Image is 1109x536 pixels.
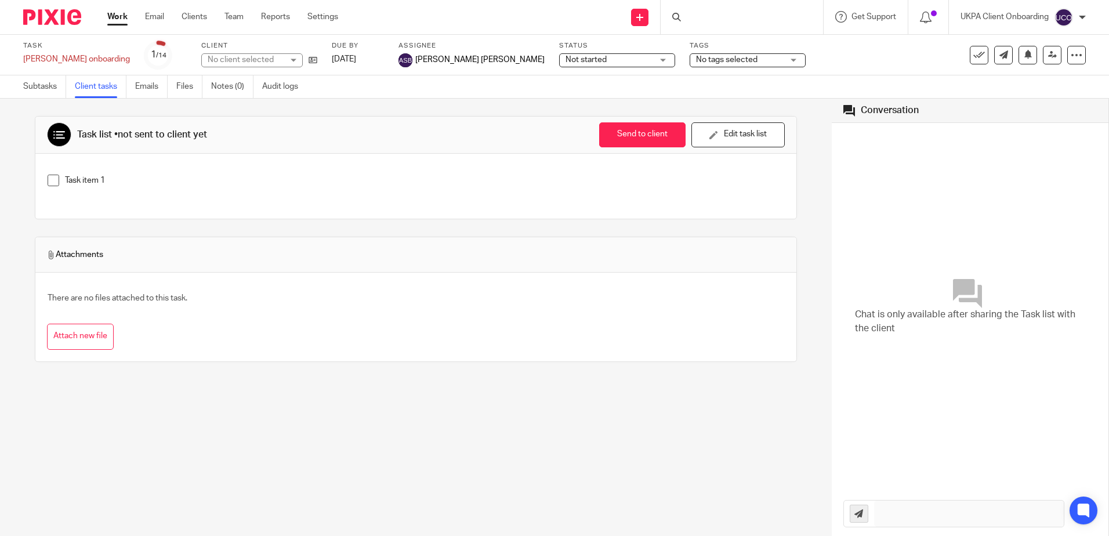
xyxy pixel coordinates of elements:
p: UKPA Client Onboarding [961,11,1049,23]
span: not sent to client yet [118,130,207,139]
a: Subtasks [23,75,66,98]
label: Client [201,41,317,50]
a: Team [224,11,244,23]
label: Status [559,41,675,50]
img: Pixie [23,9,81,25]
a: Email [145,11,164,23]
a: Emails [135,75,168,98]
span: [DATE] [332,55,356,63]
div: Task list • [77,129,207,141]
img: svg%3E [1054,8,1073,27]
button: Attach new file [47,324,114,350]
span: There are no files attached to this task. [48,294,187,302]
small: /14 [156,52,166,59]
a: Clients [182,11,207,23]
label: Tags [690,41,806,50]
span: Get Support [851,13,896,21]
a: Settings [307,11,338,23]
a: Notes (0) [211,75,253,98]
label: Due by [332,41,384,50]
span: [PERSON_NAME] [PERSON_NAME] [415,54,545,66]
div: 1 [151,48,166,61]
div: Conversation [861,104,919,117]
a: Client tasks [75,75,126,98]
a: Reports [261,11,290,23]
a: Audit logs [262,75,307,98]
span: Attachments [47,249,103,260]
div: No client selected [208,54,283,66]
div: ashesh onboarding [23,53,130,65]
button: Edit task list [691,122,785,147]
label: Assignee [398,41,545,50]
span: Chat is only available after sharing the Task list with the client [855,308,1085,335]
div: [PERSON_NAME] onboarding [23,53,130,65]
span: No tags selected [696,56,758,64]
img: svg%3E [398,53,412,67]
button: Send to client [599,122,686,147]
a: Files [176,75,202,98]
span: Not started [566,56,607,64]
label: Task [23,41,130,50]
a: Work [107,11,128,23]
p: Task item 1 [65,175,785,186]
